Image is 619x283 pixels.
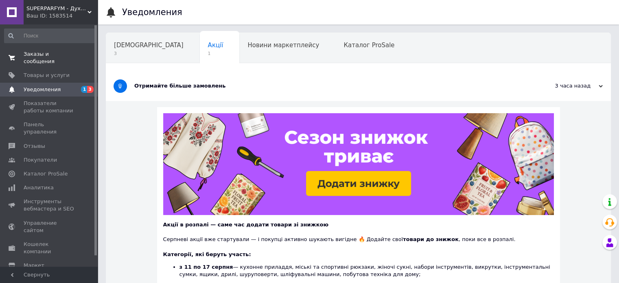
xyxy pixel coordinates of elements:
span: Маркет [24,262,44,269]
span: Каталог ProSale [343,42,394,49]
b: з 11 по 17 серпня [179,264,233,270]
span: SUPERPARFYM - Духи и косметика [26,5,87,12]
span: Товары и услуги [24,72,70,79]
span: 1 [208,50,223,57]
div: Отримайте більше замовлень [134,82,521,90]
span: Уведомления [24,86,61,93]
span: Каталог ProSale [24,170,68,178]
b: Категорії, які беруть участь: [163,251,251,257]
span: Кошелек компании [24,241,75,255]
span: [DEMOGRAPHIC_DATA] [114,42,184,49]
span: Отзывы [24,143,45,150]
b: товари до знижок [403,236,459,242]
span: Панель управления [24,121,75,136]
b: Акції в розпалі — саме час додати товари зі знижкою [163,222,328,228]
h1: Уведомления [122,7,182,17]
span: Покупатели [24,156,57,164]
span: Показатели работы компании [24,100,75,114]
span: Акції [208,42,223,49]
span: 3 [114,50,184,57]
div: Серпневі акції вже стартували — і покупці активно шукають вигідне 🔥 Додайте свої , поки все в роз... [163,228,554,243]
div: 3 часа назад [521,82,603,90]
span: 1 [81,86,87,93]
span: Заказы и сообщения [24,50,75,65]
span: Аналитика [24,184,54,191]
span: Новини маркетплейсу [247,42,319,49]
div: Ваш ID: 1583514 [26,12,98,20]
span: Инструменты вебмастера и SEO [24,198,75,213]
span: Управление сайтом [24,219,75,234]
span: 3 [87,86,94,93]
input: Поиск [4,29,96,43]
